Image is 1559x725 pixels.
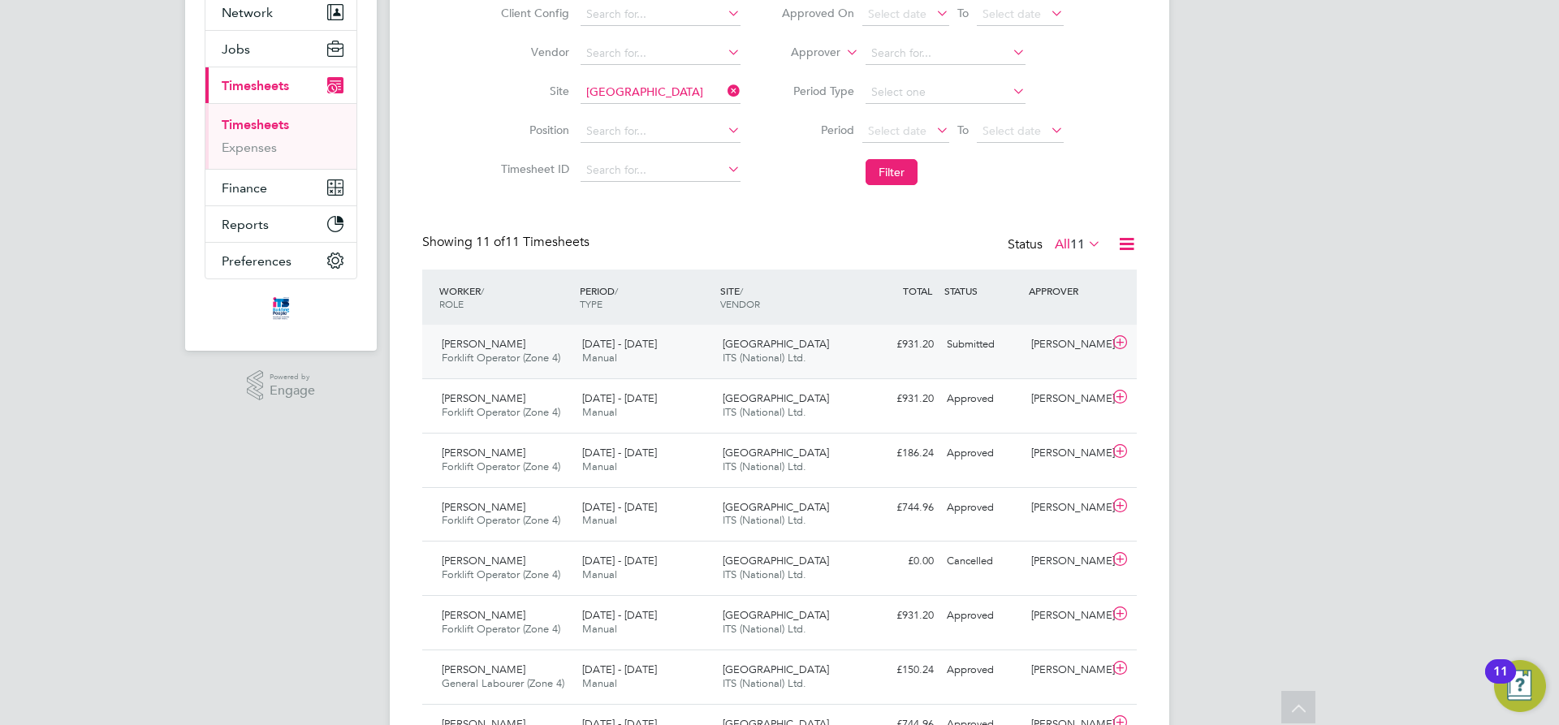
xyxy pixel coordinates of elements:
[723,405,806,419] span: ITS (National) Ltd.
[940,494,1025,521] div: Approved
[496,162,569,176] label: Timesheet ID
[247,370,316,401] a: Powered byEngage
[582,337,657,351] span: [DATE] - [DATE]
[723,391,829,405] span: [GEOGRAPHIC_DATA]
[1055,236,1101,252] label: All
[856,386,940,412] div: £931.20
[940,276,1025,305] div: STATUS
[205,103,356,169] div: Timesheets
[720,297,760,310] span: VENDOR
[582,676,617,690] span: Manual
[270,384,315,398] span: Engage
[582,608,657,622] span: [DATE] - [DATE]
[582,460,617,473] span: Manual
[222,41,250,57] span: Jobs
[1025,494,1109,521] div: [PERSON_NAME]
[442,622,560,636] span: Forklift Operator (Zone 4)
[716,276,857,318] div: SITE
[856,494,940,521] div: £744.96
[740,284,743,297] span: /
[940,386,1025,412] div: Approved
[496,84,569,98] label: Site
[222,117,289,132] a: Timesheets
[723,500,829,514] span: [GEOGRAPHIC_DATA]
[442,500,525,514] span: [PERSON_NAME]
[856,548,940,575] div: £0.00
[723,513,806,527] span: ITS (National) Ltd.
[1025,657,1109,684] div: [PERSON_NAME]
[205,206,356,242] button: Reports
[1493,671,1508,693] div: 11
[582,500,657,514] span: [DATE] - [DATE]
[856,440,940,467] div: £186.24
[866,159,918,185] button: Filter
[1070,236,1085,252] span: 11
[582,513,617,527] span: Manual
[581,3,741,26] input: Search for...
[940,602,1025,629] div: Approved
[439,297,464,310] span: ROLE
[1494,660,1546,712] button: Open Resource Center, 11 new notifications
[481,284,484,297] span: /
[856,331,940,358] div: £931.20
[723,608,829,622] span: [GEOGRAPHIC_DATA]
[952,119,974,140] span: To
[442,676,564,690] span: General Labourer (Zone 4)
[781,84,854,98] label: Period Type
[866,42,1026,65] input: Search for...
[582,391,657,405] span: [DATE] - [DATE]
[582,446,657,460] span: [DATE] - [DATE]
[1008,234,1104,257] div: Status
[903,284,932,297] span: TOTAL
[868,123,926,138] span: Select date
[581,81,741,104] input: Search for...
[582,351,617,365] span: Manual
[222,140,277,155] a: Expenses
[442,391,525,405] span: [PERSON_NAME]
[205,170,356,205] button: Finance
[442,460,560,473] span: Forklift Operator (Zone 4)
[435,276,576,318] div: WORKER
[615,284,618,297] span: /
[723,676,806,690] span: ITS (National) Ltd.
[723,622,806,636] span: ITS (National) Ltd.
[781,6,854,20] label: Approved On
[581,159,741,182] input: Search for...
[866,81,1026,104] input: Select one
[723,337,829,351] span: [GEOGRAPHIC_DATA]
[1025,602,1109,629] div: [PERSON_NAME]
[582,567,617,581] span: Manual
[582,622,617,636] span: Manual
[442,513,560,527] span: Forklift Operator (Zone 4)
[767,45,840,61] label: Approver
[1025,440,1109,467] div: [PERSON_NAME]
[222,5,273,20] span: Network
[723,446,829,460] span: [GEOGRAPHIC_DATA]
[222,180,267,196] span: Finance
[582,662,657,676] span: [DATE] - [DATE]
[940,657,1025,684] div: Approved
[856,657,940,684] div: £150.24
[476,234,589,250] span: 11 Timesheets
[868,6,926,21] span: Select date
[222,78,289,93] span: Timesheets
[576,276,716,318] div: PERIOD
[723,662,829,676] span: [GEOGRAPHIC_DATA]
[580,297,602,310] span: TYPE
[952,2,974,24] span: To
[1025,386,1109,412] div: [PERSON_NAME]
[496,6,569,20] label: Client Config
[222,217,269,232] span: Reports
[442,662,525,676] span: [PERSON_NAME]
[1025,548,1109,575] div: [PERSON_NAME]
[582,405,617,419] span: Manual
[205,243,356,278] button: Preferences
[940,548,1025,575] div: Cancelled
[422,234,593,251] div: Showing
[723,554,829,567] span: [GEOGRAPHIC_DATA]
[982,123,1041,138] span: Select date
[723,460,806,473] span: ITS (National) Ltd.
[781,123,854,137] label: Period
[581,42,741,65] input: Search for...
[442,567,560,581] span: Forklift Operator (Zone 4)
